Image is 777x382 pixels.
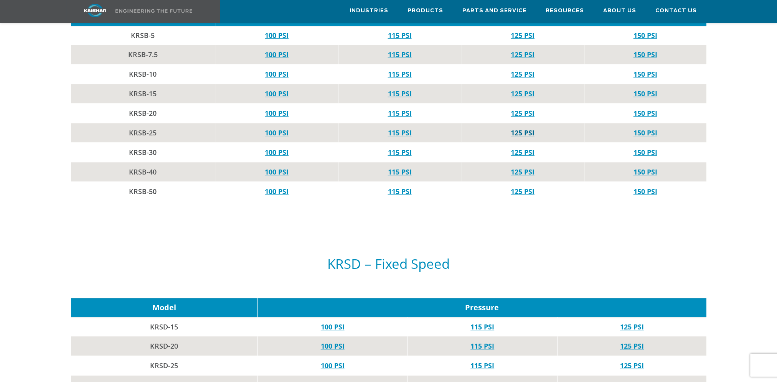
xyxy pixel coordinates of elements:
[71,356,258,375] td: KRSD-25
[257,298,706,317] td: Pressure
[633,50,657,59] a: 150 PSI
[633,89,657,98] a: 150 PSI
[321,361,345,370] a: 100 PSI
[407,7,443,15] span: Products
[620,361,644,370] a: 125 PSI
[511,50,534,59] a: 125 PSI
[655,0,697,21] a: Contact Us
[511,109,534,118] a: 125 PSI
[511,187,534,196] a: 125 PSI
[511,128,534,137] a: 125 PSI
[620,322,644,331] a: 125 PSI
[71,64,215,84] td: KRSB-10
[633,109,657,118] a: 150 PSI
[321,322,345,331] a: 100 PSI
[603,7,636,15] span: About Us
[633,128,657,137] a: 150 PSI
[71,182,215,201] td: KRSB-50
[620,341,644,351] a: 125 PSI
[462,0,526,21] a: Parts and Service
[71,257,706,271] h5: KRSD – Fixed Speed
[462,7,526,15] span: Parts and Service
[350,0,388,21] a: Industries
[388,167,411,176] a: 115 PSI
[388,148,411,157] a: 115 PSI
[511,69,534,79] a: 125 PSI
[321,341,345,351] a: 100 PSI
[265,148,289,157] a: 100 PSI
[603,0,636,21] a: About Us
[71,26,215,45] td: KRSB-5
[388,109,411,118] a: 115 PSI
[388,31,411,40] a: 115 PSI
[71,84,215,104] td: KRSB-15
[407,0,443,21] a: Products
[511,148,534,157] a: 125 PSI
[265,31,289,40] a: 100 PSI
[633,167,657,176] a: 150 PSI
[388,69,411,79] a: 115 PSI
[71,336,258,356] td: KRSD-20
[71,162,215,182] td: KRSB-40
[546,7,584,15] span: Resources
[115,9,192,13] img: Engineering the future
[633,187,657,196] a: 150 PSI
[546,0,584,21] a: Resources
[633,148,657,157] a: 150 PSI
[388,89,411,98] a: 115 PSI
[511,31,534,40] a: 125 PSI
[265,109,289,118] a: 100 PSI
[633,69,657,79] a: 150 PSI
[71,123,215,143] td: KRSB-25
[71,45,215,64] td: KRSB-7.5
[71,298,258,317] td: Model
[388,50,411,59] a: 115 PSI
[350,7,388,15] span: Industries
[265,69,289,79] a: 100 PSI
[388,187,411,196] a: 115 PSI
[265,167,289,176] a: 100 PSI
[388,128,411,137] a: 115 PSI
[511,167,534,176] a: 125 PSI
[71,143,215,162] td: KRSB-30
[511,89,534,98] a: 125 PSI
[71,104,215,123] td: KRSB-20
[265,128,289,137] a: 100 PSI
[470,361,494,370] a: 115 PSI
[71,317,258,336] td: KRSD-15
[66,4,124,17] img: kaishan logo
[633,31,657,40] a: 150 PSI
[655,7,697,15] span: Contact Us
[265,50,289,59] a: 100 PSI
[470,322,494,331] a: 115 PSI
[470,341,494,351] a: 115 PSI
[265,187,289,196] a: 100 PSI
[265,89,289,98] a: 100 PSI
